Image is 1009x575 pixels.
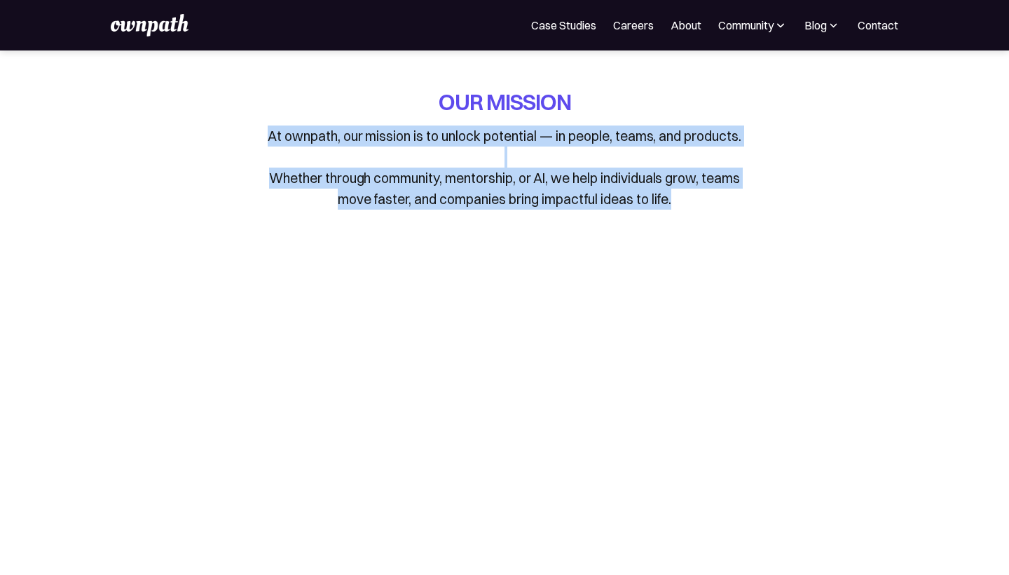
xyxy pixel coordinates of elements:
a: Careers [613,17,654,34]
p: At ownpath, our mission is to unlock potential — in people, teams, and products. Whether through ... [259,126,750,210]
h1: OUR MISSION [439,87,571,117]
a: About [671,17,701,34]
div: Community [718,17,774,34]
a: Contact [858,17,898,34]
a: Case Studies [531,17,596,34]
div: Blog [804,17,827,34]
div: Community [718,17,788,34]
div: Blog [804,17,841,34]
